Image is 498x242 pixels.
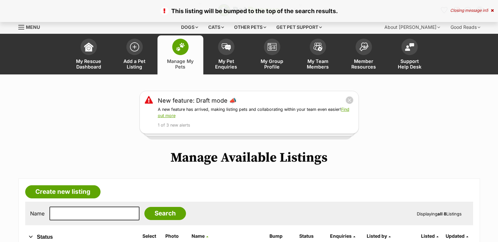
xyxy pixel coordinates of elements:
th: Bump [267,231,296,241]
a: Menu [18,21,45,32]
span: Displaying Listings [417,211,462,216]
span: My Pet Enquiries [212,58,241,70]
img: help-desk-icon-fdf02630f3aa405de69fd3d07c3f3aa587a6932b1a1747fa1d2bba05be0121f9.svg [405,43,414,51]
div: Closing message in [450,8,494,13]
span: Name [192,233,205,239]
th: Select [140,231,162,241]
a: Support Help Desk [387,35,433,74]
span: Manage My Pets [166,58,195,70]
a: New feature: Draft mode 📣 [158,96,236,105]
a: My Rescue Dashboard [66,35,112,74]
a: Listed by [367,233,391,239]
img: add-pet-listing-icon-0afa8454b4691262ce3f59096e99ab1cd57d4a30225e0717b998d2c9b9846f56.svg [130,42,139,51]
p: 1 of 3 new alerts [158,122,354,129]
span: Updated [446,233,465,239]
label: Name [30,211,45,216]
div: Good Reads [446,21,485,34]
a: Enquiries [330,233,355,239]
div: Get pet support [272,21,326,34]
img: group-profile-icon-3fa3cf56718a62981997c0bc7e787c4b2cf8bcc04b72c1350f741eb67cf2f40e.svg [267,43,277,51]
img: dashboard-icon-eb2f2d2d3e046f16d808141f083e7271f6b2e854fb5c12c21221c1fb7104beca.svg [84,42,93,51]
a: Find out more [158,107,349,118]
div: Dogs [176,21,203,34]
span: Listed [421,233,435,239]
p: A new feature has arrived, making listing pets and collaborating within your team even easier! [158,107,354,119]
span: My Rescue Dashboard [74,58,103,70]
img: pet-enquiries-icon-7e3ad2cf08bfb03b45e93fb7055b45f3efa6380592205ae92323e6603595dc1f.svg [222,43,231,50]
a: Add a Pet Listing [112,35,157,74]
img: manage-my-pets-icon-02211641906a0b7f246fdf0571729dbe1e7629f14944591b6c1af311fb30b64b.svg [176,43,185,51]
span: translation missing: en.admin.listings.index.attributes.enquiries [330,233,352,239]
a: Updated [446,233,468,239]
div: Other pets [230,21,271,34]
img: member-resources-icon-8e73f808a243e03378d46382f2149f9095a855e16c252ad45f914b54edf8863c.svg [359,42,368,51]
input: Search [144,207,186,220]
button: Status [25,233,133,241]
th: Status [297,231,327,241]
th: Photo [163,231,188,241]
button: close [345,96,354,104]
a: Member Resources [341,35,387,74]
strong: all 8 [437,211,446,216]
a: My Group Profile [249,35,295,74]
span: My Team Members [303,58,333,70]
a: Listed [421,233,438,239]
span: 5 [486,8,488,13]
span: Add a Pet Listing [120,58,149,70]
span: Support Help Desk [395,58,424,70]
a: My Team Members [295,35,341,74]
span: Listed by [367,233,387,239]
span: Member Resources [349,58,378,70]
div: Cats [204,21,229,34]
a: Create new listing [25,185,101,198]
span: Menu [26,24,40,30]
img: team-members-icon-5396bd8760b3fe7c0b43da4ab00e1e3bb1a5d9ba89233759b79545d2d3fc5d0d.svg [313,43,323,51]
a: Name [192,233,208,239]
a: Manage My Pets [157,35,203,74]
div: About [PERSON_NAME] [380,21,445,34]
p: This listing will be bumped to the top of the search results. [7,7,491,15]
a: My Pet Enquiries [203,35,249,74]
span: My Group Profile [257,58,287,70]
